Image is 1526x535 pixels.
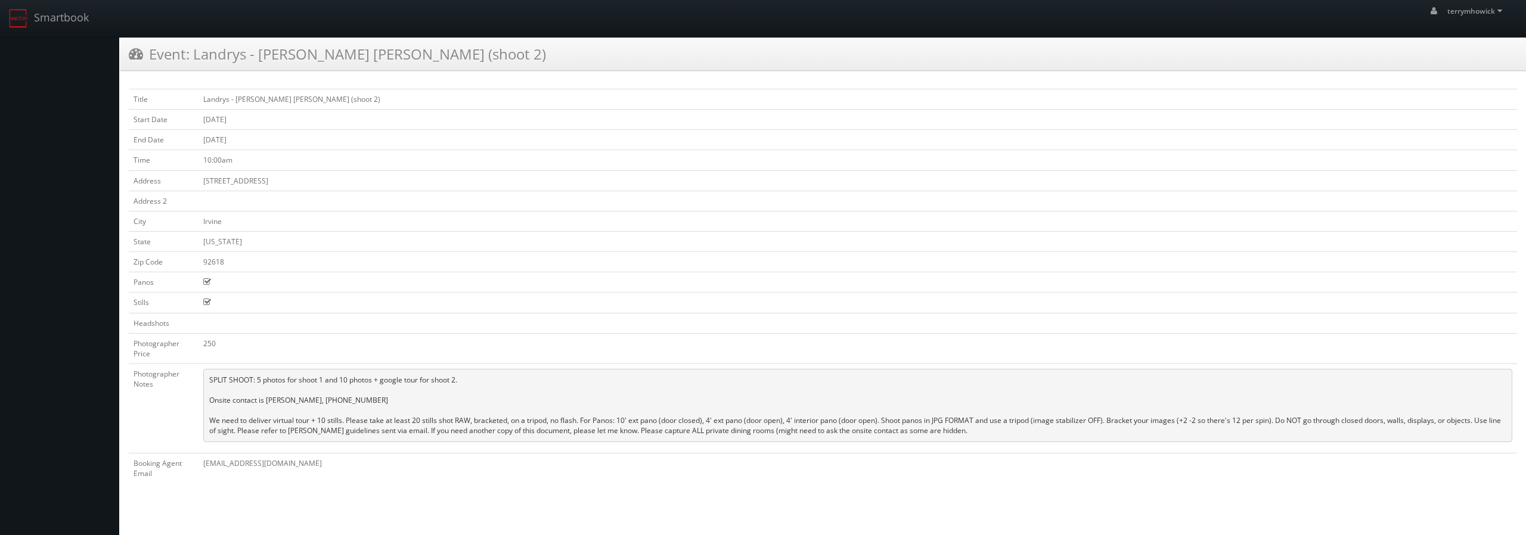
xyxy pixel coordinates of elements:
td: Photographer Price [129,333,198,363]
td: State [129,231,198,251]
td: 250 [198,333,1517,363]
img: smartbook-logo.png [9,9,28,28]
span: terrymhowick [1447,6,1506,16]
td: Landrys - [PERSON_NAME] [PERSON_NAME] (shoot 2) [198,89,1517,110]
td: Booking Agent Email [129,453,198,483]
td: [STREET_ADDRESS] [198,170,1517,191]
td: 92618 [198,252,1517,272]
td: Panos [129,272,198,293]
td: Zip Code [129,252,198,272]
td: Address 2 [129,191,198,211]
td: Time [129,150,198,170]
td: [DATE] [198,110,1517,130]
h3: Event: Landrys - [PERSON_NAME] [PERSON_NAME] (shoot 2) [129,43,546,64]
td: End Date [129,130,198,150]
td: Photographer Notes [129,363,198,453]
td: [US_STATE] [198,231,1517,251]
td: 10:00am [198,150,1517,170]
td: Irvine [198,211,1517,231]
td: Headshots [129,313,198,333]
td: Start Date [129,110,198,130]
td: [DATE] [198,130,1517,150]
td: [EMAIL_ADDRESS][DOMAIN_NAME] [198,453,1517,483]
td: Title [129,89,198,110]
pre: SPLIT SHOOT: 5 photos for shoot 1 and 10 photos + google tour for shoot 2. Onsite contact is [PER... [203,369,1512,442]
td: City [129,211,198,231]
td: Stills [129,293,198,313]
td: Address [129,170,198,191]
